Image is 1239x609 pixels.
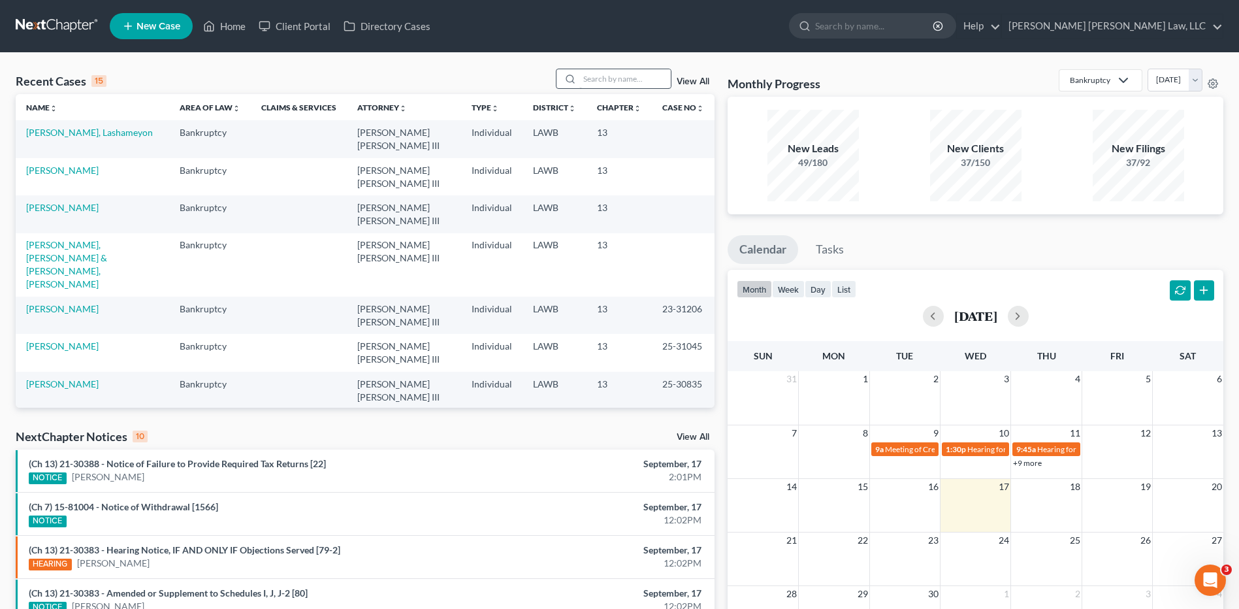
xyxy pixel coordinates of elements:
[26,165,99,176] a: [PERSON_NAME]
[696,105,704,112] i: unfold_more
[197,14,252,38] a: Home
[523,372,587,409] td: LAWB
[804,235,856,264] a: Tasks
[486,457,701,470] div: September, 17
[767,156,859,169] div: 49/180
[233,105,240,112] i: unfold_more
[597,103,641,112] a: Chapterunfold_more
[169,233,251,297] td: Bankruptcy
[930,141,1022,156] div: New Clients
[523,297,587,334] td: LAWB
[1139,425,1152,441] span: 12
[927,533,940,548] span: 23
[1139,533,1152,548] span: 26
[652,372,715,409] td: 25-30835
[587,297,652,334] td: 13
[486,587,701,600] div: September, 17
[26,378,99,389] a: [PERSON_NAME]
[347,334,461,371] td: [PERSON_NAME] [PERSON_NAME] III
[29,516,67,527] div: NOTICE
[652,297,715,334] td: 23-31206
[997,533,1010,548] span: 24
[29,472,67,484] div: NOTICE
[169,297,251,334] td: Bankruptcy
[491,105,499,112] i: unfold_more
[26,303,99,314] a: [PERSON_NAME]
[927,479,940,495] span: 16
[728,76,820,91] h3: Monthly Progress
[677,77,709,86] a: View All
[347,120,461,157] td: [PERSON_NAME] [PERSON_NAME] III
[472,103,499,112] a: Typeunfold_more
[357,103,407,112] a: Attorneyunfold_more
[461,334,523,371] td: Individual
[169,372,251,409] td: Bankruptcy
[486,557,701,570] div: 12:02PM
[805,280,831,298] button: day
[997,425,1010,441] span: 10
[29,458,326,469] a: (Ch 13) 21-30388 - Notice of Failure to Provide Required Tax Returns [22]
[831,280,856,298] button: list
[954,309,997,323] h2: [DATE]
[1013,458,1042,468] a: +9 more
[1215,371,1223,387] span: 6
[1195,565,1226,596] iframe: Intercom live chat
[965,350,986,361] span: Wed
[26,127,153,138] a: [PERSON_NAME], Lashameyon
[169,120,251,157] td: Bankruptcy
[133,431,148,442] div: 10
[785,479,798,495] span: 14
[1093,141,1184,156] div: New Filings
[1210,533,1223,548] span: 27
[1016,444,1036,454] span: 9:45a
[785,371,798,387] span: 31
[26,202,99,213] a: [PERSON_NAME]
[533,103,576,112] a: Districtunfold_more
[1002,14,1223,38] a: [PERSON_NAME] [PERSON_NAME] Law, LLC
[16,429,148,444] div: NextChapter Notices
[652,334,715,371] td: 25-31045
[486,501,701,514] div: September, 17
[29,587,308,599] a: (Ch 13) 21-30383 - Amended or Supplement to Schedules I, J, J-2 [80]
[885,444,1030,454] span: Meeting of Creditors for [PERSON_NAME]
[1070,74,1110,86] div: Bankruptcy
[347,233,461,297] td: [PERSON_NAME] [PERSON_NAME] III
[1139,479,1152,495] span: 19
[1221,565,1232,575] span: 3
[461,158,523,195] td: Individual
[815,14,935,38] input: Search by name...
[347,372,461,409] td: [PERSON_NAME] [PERSON_NAME] III
[16,73,106,89] div: Recent Cases
[399,105,407,112] i: unfold_more
[523,334,587,371] td: LAWB
[1210,479,1223,495] span: 20
[486,470,701,484] div: 2:01PM
[1069,479,1082,495] span: 18
[26,103,57,112] a: Nameunfold_more
[91,75,106,87] div: 15
[180,103,240,112] a: Area of Lawunfold_more
[1003,371,1010,387] span: 3
[861,371,869,387] span: 1
[1074,586,1082,602] span: 2
[347,297,461,334] td: [PERSON_NAME] [PERSON_NAME] III
[587,120,652,157] td: 13
[932,425,940,441] span: 9
[967,444,1069,454] span: Hearing for [PERSON_NAME]
[137,22,180,31] span: New Case
[997,479,1010,495] span: 17
[822,350,845,361] span: Mon
[677,433,709,442] a: View All
[29,544,340,555] a: (Ch 13) 21-30383 - Hearing Notice, IF AND ONLY IF Objections Served [79-2]
[486,544,701,557] div: September, 17
[461,195,523,233] td: Individual
[875,444,884,454] span: 9a
[1074,371,1082,387] span: 4
[169,334,251,371] td: Bankruptcy
[634,105,641,112] i: unfold_more
[50,105,57,112] i: unfold_more
[587,195,652,233] td: 13
[251,94,347,120] th: Claims & Services
[568,105,576,112] i: unfold_more
[737,280,772,298] button: month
